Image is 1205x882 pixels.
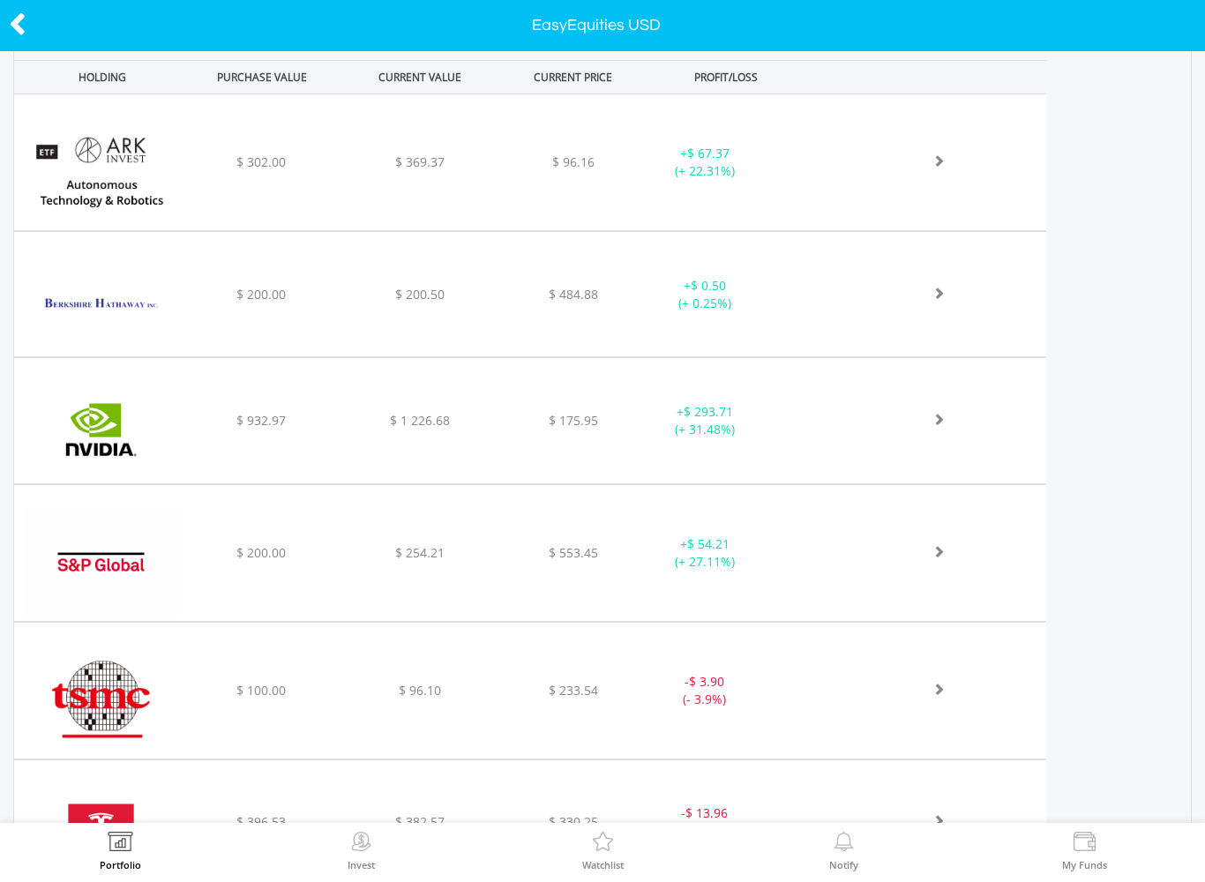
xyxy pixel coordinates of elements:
div: + (+ 0.25%) [637,277,773,312]
span: $ 3.90 [689,673,724,690]
span: $ 96.16 [552,153,595,170]
span: $ 369.37 [395,153,445,170]
span: $ 67.37 [687,145,730,161]
label: Portfolio [100,860,141,870]
div: HOLDING [16,61,181,93]
span: $ 200.00 [236,544,286,561]
span: $ 1 226.68 [390,412,450,429]
img: View Funds [1071,832,1098,856]
div: PROFIT/LOSS [649,61,805,93]
a: Invest [348,832,375,870]
span: $ 200.00 [236,286,286,303]
span: $ 175.95 [549,412,598,429]
img: EQU.US.ARKQ.png [23,116,179,226]
label: Watchlist [582,860,624,870]
span: $ 302.00 [236,153,286,170]
img: View Notifications [830,832,857,856]
span: $ 553.45 [549,544,598,561]
img: View Portfolio [107,832,134,856]
a: Notify [829,832,858,870]
span: $ 484.88 [549,286,598,303]
div: + (+ 31.48%) [637,403,773,438]
label: Notify [829,860,858,870]
span: $ 932.97 [236,412,286,429]
span: $ 254.21 [395,544,445,561]
img: Watchlist [589,832,617,856]
span: $ 200.50 [395,286,445,303]
div: + (+ 27.11%) [637,535,773,571]
span: $ 0.50 [691,277,726,294]
span: $ 396.53 [236,813,286,830]
label: My Funds [1062,860,1107,870]
div: - (- 3.9%) [637,673,773,708]
span: $ 100.00 [236,682,286,699]
div: + (+ 22.31%) [637,145,773,180]
img: EQU.US.SPGI.png [23,507,179,617]
span: $ 233.54 [549,682,598,699]
img: EQU.US.TSM.png [23,645,179,754]
span: $ 330.25 [549,813,598,830]
img: EQU.US.TSLA.png [23,782,179,880]
label: Invest [348,860,375,870]
img: EQU.US.NVDA.png [23,380,179,478]
a: Portfolio [100,832,141,870]
img: Invest Now [348,832,375,856]
div: CURRENT VALUE [342,61,498,93]
a: My Funds [1062,832,1107,870]
a: Watchlist [582,832,624,870]
span: $ 13.96 [685,804,728,821]
div: PURCHASE VALUE [184,61,340,93]
div: CURRENT PRICE [501,61,646,93]
span: $ 96.10 [399,682,441,699]
span: $ 382.57 [395,813,445,830]
div: - (- 3.52%) [637,804,773,840]
span: $ 293.71 [684,403,733,420]
img: EQU.US.BRKB.png [23,254,179,352]
span: $ 54.21 [687,535,730,552]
